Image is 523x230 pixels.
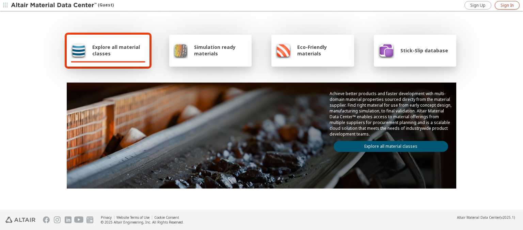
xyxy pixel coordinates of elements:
a: Website Terms of Use [116,215,149,220]
a: Cookie Consent [154,215,179,220]
span: Stick-Slip database [400,47,448,54]
div: (Guest) [11,2,114,9]
span: Explore all material classes [92,44,145,57]
div: (v2025.1) [457,215,515,220]
img: Explore all material classes [71,42,86,58]
img: Stick-Slip database [378,42,394,58]
a: Explore all material classes [334,141,448,152]
a: Sign Up [464,1,491,10]
span: Altair Material Data Center [457,215,500,220]
span: Sign Up [470,3,486,8]
span: Sign In [501,3,514,8]
img: Eco-Friendly materials [275,42,291,58]
span: Eco-Friendly materials [297,44,350,57]
a: Sign In [495,1,520,10]
img: Simulation ready materials [173,42,188,58]
div: © 2025 Altair Engineering, Inc. All Rights Reserved. [101,220,184,225]
p: Achieve better products and faster development with multi-domain material properties sourced dire... [330,91,452,137]
img: Altair Material Data Center [11,2,98,9]
span: Simulation ready materials [194,44,248,57]
a: Privacy [101,215,112,220]
img: Altair Engineering [5,217,35,223]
